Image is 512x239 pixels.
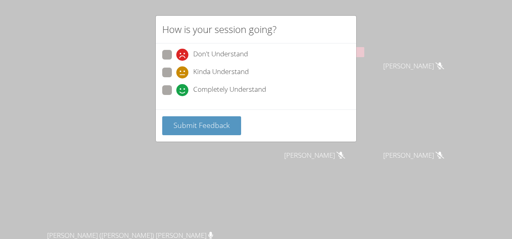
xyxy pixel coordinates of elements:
[173,120,230,130] span: Submit Feedback
[162,116,241,135] button: Submit Feedback
[193,49,248,61] span: Don't Understand
[193,84,266,96] span: Completely Understand
[162,22,277,37] h2: How is your session going?
[193,66,249,78] span: Kinda Understand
